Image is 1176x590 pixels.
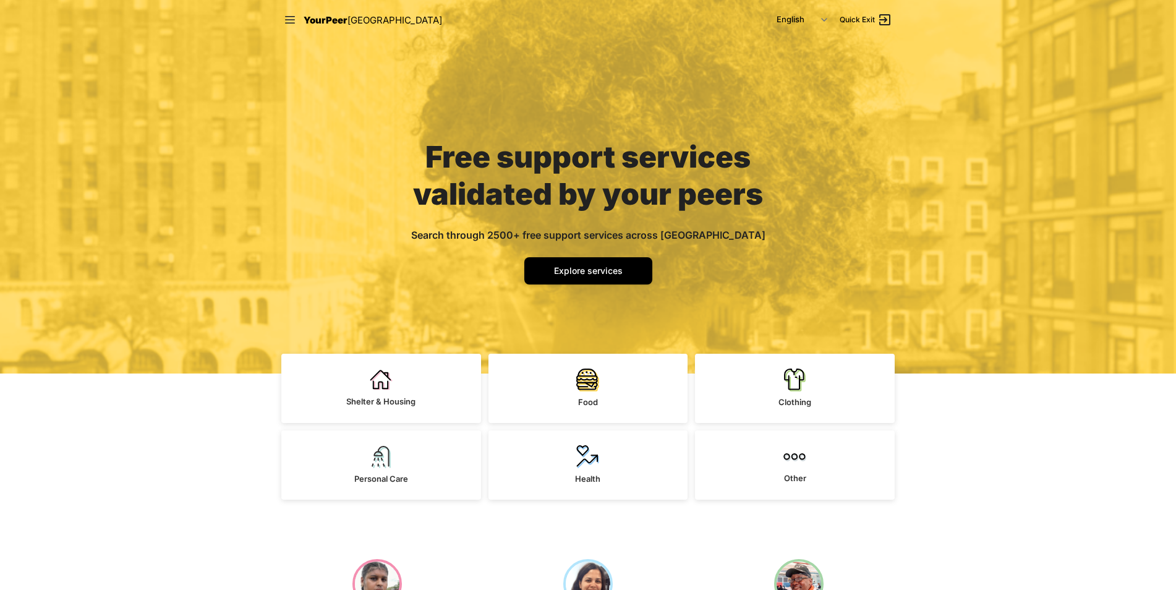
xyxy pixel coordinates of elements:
[354,474,408,484] span: Personal Care
[346,396,415,406] span: Shelter & Housing
[578,397,598,407] span: Food
[575,474,600,484] span: Health
[281,354,481,423] a: Shelter & Housing
[411,229,765,241] span: Search through 2500+ free support services across [GEOGRAPHIC_DATA]
[281,430,481,500] a: Personal Care
[695,430,895,500] a: Other
[488,354,688,423] a: Food
[554,265,623,276] span: Explore services
[304,12,442,28] a: YourPeer[GEOGRAPHIC_DATA]
[347,14,442,26] span: [GEOGRAPHIC_DATA]
[784,473,806,483] span: Other
[840,15,875,25] span: Quick Exit
[488,430,688,500] a: Health
[695,354,895,423] a: Clothing
[778,397,811,407] span: Clothing
[524,257,652,284] a: Explore services
[304,14,347,26] span: YourPeer
[413,139,763,212] span: Free support services validated by your peers
[840,12,892,27] a: Quick Exit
